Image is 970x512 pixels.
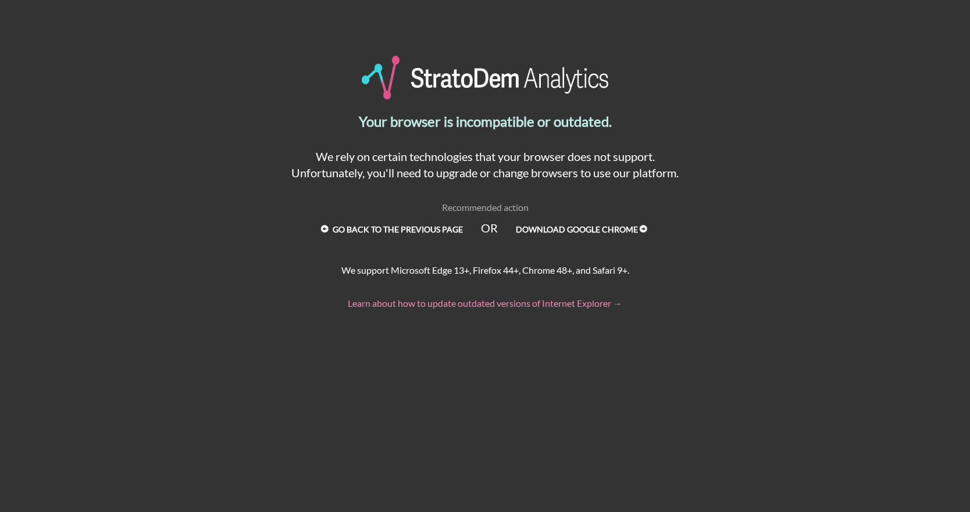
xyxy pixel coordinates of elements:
strong: Go back to the previous page [333,224,463,234]
span: Recommended action [442,202,529,213]
strong: Download Google Chrome [516,224,638,234]
a: Learn about how to update outdated versions of Internet Explorer → [348,298,622,309]
img: StratoDem Analytics [362,56,609,99]
strong: Your browser is incompatible or outdated. [359,113,612,130]
a: Go back to the previous page [304,220,480,239]
span: We support Microsoft Edge 13+, Firefox 44+, Chrome 48+, and Safari 9+. [341,264,629,275]
a: Download Google Chrome [498,220,667,239]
